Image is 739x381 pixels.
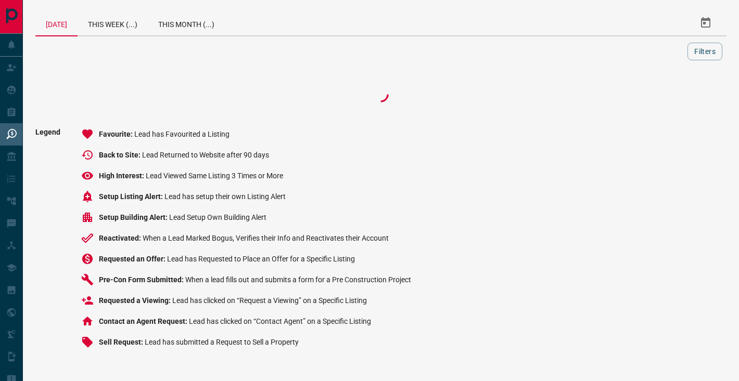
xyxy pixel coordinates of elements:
span: Lead has setup their own Listing Alert [164,192,286,201]
span: Requested a Viewing [99,296,172,305]
span: Contact an Agent Request [99,317,189,325]
span: Pre-Con Form Submitted [99,275,185,284]
span: Favourite [99,130,134,138]
button: Select Date Range [693,10,718,35]
span: Reactivated [99,234,143,242]
span: Lead Viewed Same Listing 3 Times or More [146,172,283,180]
span: Lead Returned to Website after 90 days [142,151,269,159]
span: High Interest [99,172,146,180]
span: Lead Setup Own Building Alert [169,213,266,221]
div: [DATE] [35,10,78,36]
div: This Month (...) [148,10,225,35]
span: Lead has Requested to Place an Offer for a Specific Listing [167,255,355,263]
div: Loading [329,84,433,105]
span: Lead has clicked on “Request a Viewing” on a Specific Listing [172,296,367,305]
span: Lead has clicked on “Contact Agent” on a Specific Listing [189,317,371,325]
span: When a Lead Marked Bogus, Verifies their Info and Reactivates their Account [143,234,389,242]
button: Filters [687,43,722,60]
span: When a lead fills out and submits a form for a Pre Construction Project [185,275,411,284]
span: Legend [35,128,60,357]
div: This Week (...) [78,10,148,35]
span: Requested an Offer [99,255,167,263]
span: Back to Site [99,151,142,159]
span: Lead has Favourited a Listing [134,130,230,138]
span: Setup Listing Alert [99,192,164,201]
span: Sell Request [99,338,145,346]
span: Setup Building Alert [99,213,169,221]
span: Lead has submitted a Request to Sell a Property [145,338,299,346]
